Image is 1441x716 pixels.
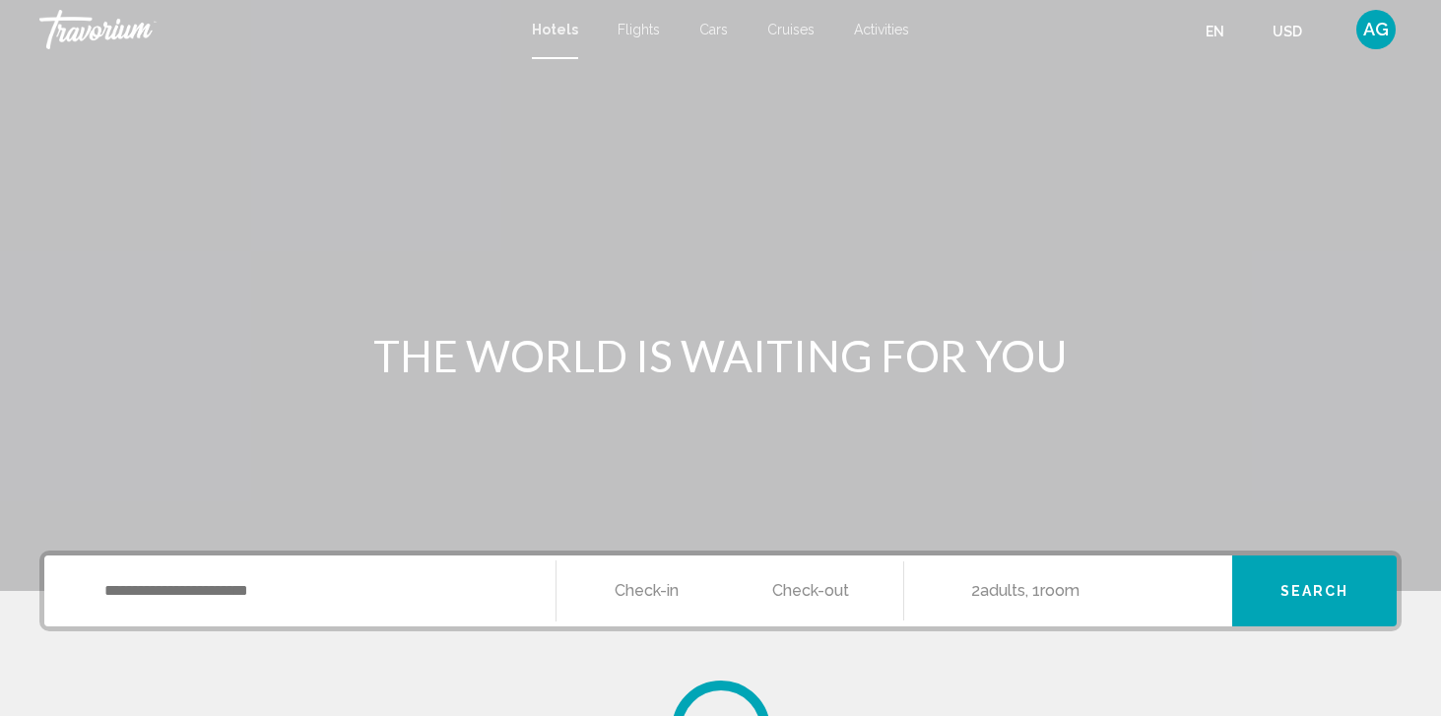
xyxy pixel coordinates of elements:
a: Activities [854,22,909,37]
span: AG [1363,20,1389,39]
span: en [1206,24,1224,39]
button: Check in and out dates [557,555,904,626]
span: Adults [980,581,1025,600]
a: Hotels [532,22,578,37]
span: Room [1040,581,1080,600]
h1: THE WORLD IS WAITING FOR YOU [352,330,1090,381]
a: Cruises [767,22,815,37]
span: 2 [971,577,1025,605]
button: Change currency [1273,17,1321,45]
a: Travorium [39,10,512,49]
div: Search widget [44,555,1397,626]
a: Cars [699,22,728,37]
button: Travelers: 2 adults, 0 children [904,555,1232,626]
a: Flights [618,22,660,37]
span: , 1 [1025,577,1080,605]
span: USD [1273,24,1302,39]
button: Search [1232,555,1397,626]
span: Search [1280,584,1349,600]
button: User Menu [1350,9,1402,50]
button: Change language [1206,17,1243,45]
